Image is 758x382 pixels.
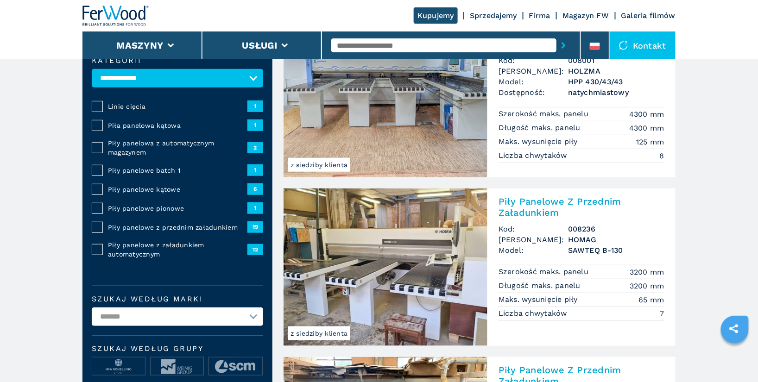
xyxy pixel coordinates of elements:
span: Model: [499,245,568,256]
p: Maks. wysunięcie piły [499,137,581,147]
img: image [151,357,203,376]
p: Liczba chwytaków [499,308,569,319]
span: [PERSON_NAME]: [499,234,568,245]
a: Galeria filmów [621,11,676,20]
a: Firma [529,11,550,20]
p: Długość maks. panelu [499,281,583,291]
h3: HPP 430/43/43 [568,76,664,87]
span: 1 [247,164,263,175]
iframe: Chat [719,340,751,375]
span: 1 [247,202,263,213]
span: Piły panelowe kątowe [108,185,247,194]
button: Maszyny [116,40,163,51]
p: Liczba chwytaków [499,150,569,161]
a: Piły Panelowe Z Przednim Załadunkiem HOMAG SAWTEQ B-130z siedziby klientaPiły Panelowe Z Przednim... [284,188,676,346]
h3: SAWTEQ B-130 [568,245,664,256]
img: Piły Panelowe Z Przednim Załadunkiem HOLZMA HPP 430/43/43 [284,20,487,177]
a: sharethis [722,317,745,340]
span: Piły panelowa z automatycznym magazynem [108,138,247,157]
span: 6 [247,183,263,194]
span: natychmiastowy [568,87,664,98]
em: 7 [660,308,664,319]
span: Piły panelowe z przednim załadunkiem [108,223,247,232]
a: Sprzedajemy [470,11,517,20]
span: [PERSON_NAME]: [499,66,568,76]
em: 3200 mm [630,267,664,277]
button: submit-button [556,35,571,56]
span: Kod: [499,224,568,234]
h3: HOMAG [568,234,664,245]
span: z siedziby klienta [288,158,350,172]
em: 65 mm [639,294,664,305]
span: 2 [247,142,263,153]
span: 12 [247,244,263,255]
img: image [92,357,145,376]
span: Linie cięcia [108,102,247,111]
span: z siedziby klienta [288,326,350,340]
h3: HOLZMA [568,66,664,76]
span: Dostępność: [499,87,568,98]
p: Długość maks. panelu [499,123,583,133]
span: Piły panelowe z załadunkiem automatycznym [108,240,247,259]
label: kategorii [92,57,263,64]
em: 4300 mm [629,109,664,119]
img: Kontakt [619,41,628,50]
img: image [209,357,262,376]
span: 1 [247,100,263,112]
em: 8 [660,150,664,161]
span: 1 [247,119,263,131]
em: 3200 mm [630,281,664,291]
h2: Piły Panelowe Z Przednim Załadunkiem [499,196,664,218]
a: Kupujemy [414,7,458,24]
span: Szukaj według grupy [92,345,263,352]
span: Kod: [499,55,568,66]
span: Piły panelowe batch 1 [108,166,247,175]
a: Piły Panelowe Z Przednim Załadunkiem HOLZMA HPP 430/43/43z siedziby klientaPiły Panelowe Z Przedn... [284,20,676,177]
h3: 008236 [568,224,664,234]
h3: 008001 [568,55,664,66]
img: Ferwood [82,6,149,26]
span: Model: [499,76,568,87]
p: Szerokość maks. panelu [499,267,591,277]
em: 4300 mm [629,123,664,133]
p: Maks. wysunięcie piły [499,294,581,305]
span: Piła panelowa kątowa [108,121,247,130]
img: Piły Panelowe Z Przednim Załadunkiem HOMAG SAWTEQ B-130 [284,188,487,346]
button: Usługi [242,40,278,51]
span: 19 [247,221,263,232]
div: Kontakt [610,31,676,59]
a: Magazyn FW [562,11,609,20]
p: Szerokość maks. panelu [499,109,591,119]
label: Szukaj według marki [92,295,263,303]
span: Piły panelowe pionowe [108,204,247,213]
em: 125 mm [637,137,665,147]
